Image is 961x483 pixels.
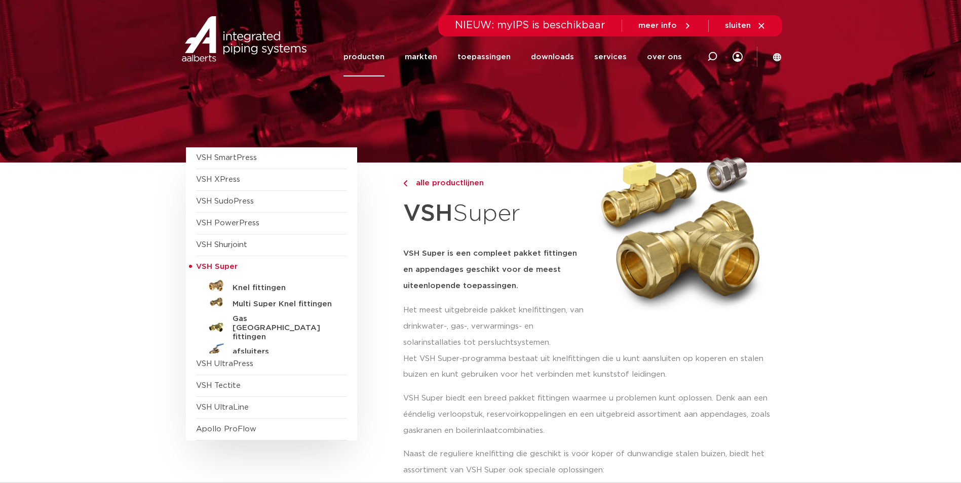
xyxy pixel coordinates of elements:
[343,37,385,76] a: producten
[196,176,240,183] a: VSH XPress
[403,202,453,225] strong: VSH
[725,22,751,29] span: sluiten
[196,197,254,205] a: VSH SudoPress
[403,246,587,294] h5: VSH Super is een compleet pakket fittingen en appendages geschikt voor de meest uiteenlopende toe...
[233,314,333,342] h5: Gas [GEOGRAPHIC_DATA] fittingen
[196,310,347,342] a: Gas [GEOGRAPHIC_DATA] fittingen
[343,37,682,76] nav: Menu
[403,351,776,383] p: Het VSH Super-programma bestaat uit knelfittingen die u kunt aansluiten op koperen en stalen buiz...
[725,21,766,30] a: sluiten
[196,404,249,411] a: VSH UltraLine
[196,342,347,358] a: afsluiters
[410,179,484,187] span: alle productlijnen
[638,22,677,29] span: meer info
[455,20,605,30] span: NIEUW: myIPS is beschikbaar
[233,284,333,293] h5: Knel fittingen
[196,360,253,368] a: VSH UltraPress
[405,37,437,76] a: markten
[196,425,256,433] a: Apollo ProFlow
[403,194,587,233] h1: Super
[457,37,511,76] a: toepassingen
[196,263,238,270] span: VSH Super
[403,177,587,189] a: alle productlijnen
[733,46,743,68] div: my IPS
[196,382,241,389] a: VSH Tectite
[233,347,333,356] h5: afsluiters
[196,278,347,294] a: Knel fittingen
[196,241,247,249] a: VSH Shurjoint
[196,294,347,310] a: Multi Super Knel fittingen
[638,21,692,30] a: meer info
[196,219,259,227] a: VSH PowerPress
[647,37,682,76] a: over ons
[403,302,587,351] p: Het meest uitgebreide pakket knelfittingen, van drinkwater-, gas-, verwarmings- en solarinstallat...
[594,37,627,76] a: services
[403,446,776,478] p: Naast de reguliere knelfitting die geschikt is voor koper of dunwandige stalen buizen, biedt het ...
[233,300,333,309] h5: Multi Super Knel fittingen
[196,154,257,162] a: VSH SmartPress
[403,390,776,439] p: VSH Super biedt een breed pakket fittingen waarmee u problemen kunt oplossen. Denk aan een ééndel...
[531,37,574,76] a: downloads
[403,180,407,187] img: chevron-right.svg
